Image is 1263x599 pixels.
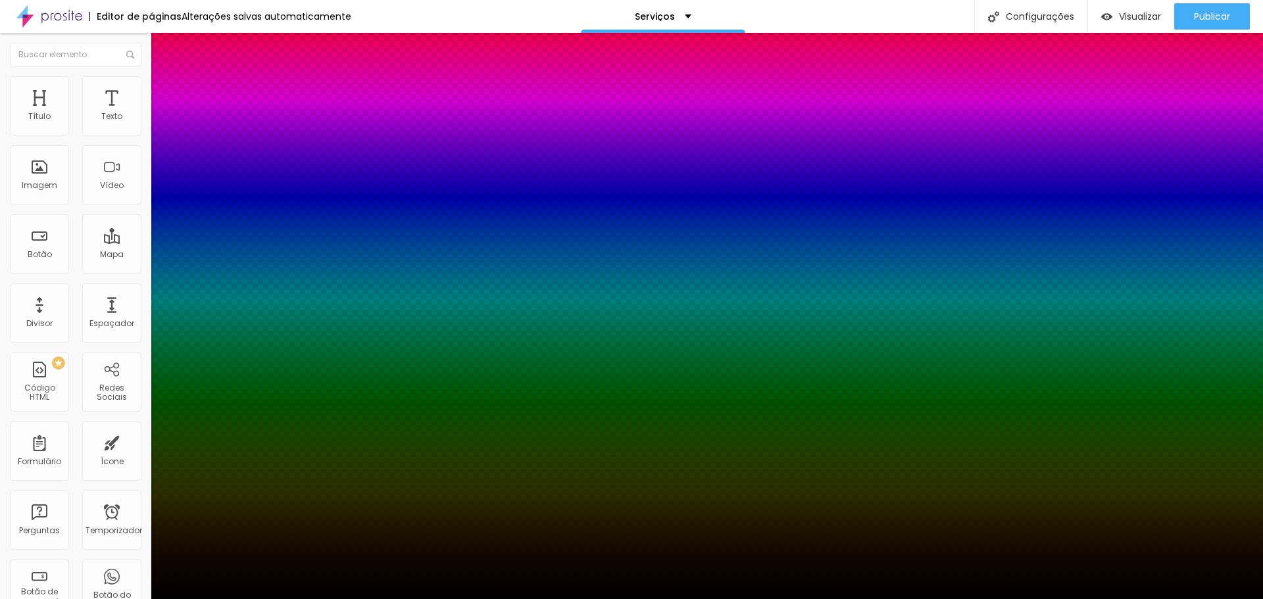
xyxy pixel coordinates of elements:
[89,318,134,329] font: Espaçador
[126,51,134,59] img: Ícone
[101,110,122,122] font: Texto
[19,525,60,536] font: Perguntas
[100,249,124,260] font: Mapa
[1119,10,1161,23] font: Visualizar
[22,180,57,191] font: Imagem
[1006,10,1074,23] font: Configurações
[1101,11,1112,22] img: view-1.svg
[28,110,51,122] font: Título
[18,456,61,467] font: Formulário
[1174,3,1250,30] button: Publicar
[26,318,53,329] font: Divisor
[1088,3,1174,30] button: Visualizar
[182,10,351,23] font: Alterações salvas automaticamente
[1194,10,1230,23] font: Publicar
[97,10,182,23] font: Editor de páginas
[101,456,124,467] font: Ícone
[988,11,999,22] img: Ícone
[24,382,55,402] font: Código HTML
[86,525,142,536] font: Temporizador
[635,10,675,23] font: Serviços
[100,180,124,191] font: Vídeo
[10,43,141,66] input: Buscar elemento
[28,249,52,260] font: Botão
[97,382,127,402] font: Redes Sociais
